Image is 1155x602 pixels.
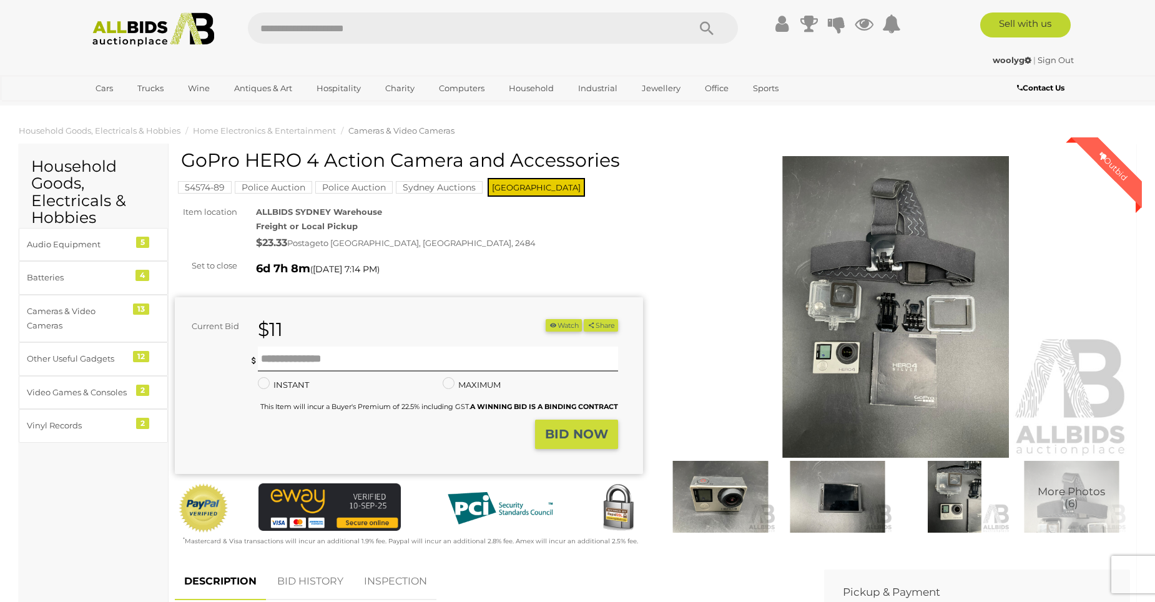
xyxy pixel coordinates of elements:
div: Current Bid [175,319,248,333]
a: Industrial [570,78,626,99]
span: | [1033,55,1036,65]
h2: Household Goods, Electricals & Hobbies [31,158,155,227]
a: Police Auction [315,182,393,192]
img: GoPro HERO 4 Action Camera and Accessories [782,461,893,532]
a: Sports [745,78,787,99]
a: Computers [431,78,493,99]
label: INSTANT [258,378,309,392]
img: eWAY Payment Gateway [258,483,401,531]
img: GoPro HERO 4 Action Camera and Accessories [1016,461,1128,532]
div: 12 [133,351,149,362]
a: Charity [377,78,423,99]
a: DESCRIPTION [175,563,266,600]
mark: Sydney Auctions [396,181,483,194]
li: Watch this item [546,319,582,332]
img: GoPro HERO 4 Action Camera and Accessories [665,461,776,532]
strong: $23.33 [256,237,287,249]
a: Sell with us [980,12,1071,37]
a: Video Games & Consoles 2 [19,376,168,409]
a: Audio Equipment 5 [19,228,168,261]
img: GoPro HERO 4 Action Camera and Accessories [662,156,1130,458]
a: Hospitality [308,78,369,99]
button: BID NOW [535,420,618,449]
div: Cameras & Video Cameras [27,304,130,333]
span: More Photos (6) [1038,486,1105,510]
a: Household [501,78,562,99]
img: GoPro HERO 4 Action Camera and Accessories [899,461,1010,532]
div: 2 [136,418,149,429]
a: Household Goods, Electricals & Hobbies [19,126,180,136]
strong: ALLBIDS SYDNEY Warehouse [256,207,382,217]
span: [GEOGRAPHIC_DATA] [488,178,585,197]
small: Mastercard & Visa transactions will incur an additional 1.9% fee. Paypal will incur an additional... [183,537,638,545]
img: Secured by Rapid SSL [593,483,643,533]
a: Vinyl Records 2 [19,409,168,442]
a: Jewellery [634,78,689,99]
div: 4 [135,270,149,281]
h1: GoPro HERO 4 Action Camera and Accessories [181,150,640,170]
span: to [GEOGRAPHIC_DATA], [GEOGRAPHIC_DATA], 2484 [320,238,536,248]
div: Audio Equipment [27,237,130,252]
strong: woolyg [993,55,1031,65]
mark: Police Auction [235,181,312,194]
mark: Police Auction [315,181,393,194]
div: Set to close [165,259,247,273]
div: Batteries [27,270,130,285]
div: Postage [256,234,643,252]
strong: BID NOW [545,427,608,442]
b: A WINNING BID IS A BINDING CONTRACT [470,402,618,411]
a: Antiques & Art [226,78,300,99]
a: Other Useful Gadgets 12 [19,342,168,375]
button: Share [584,319,618,332]
a: Office [697,78,737,99]
button: Search [676,12,738,44]
a: 54574-89 [178,182,232,192]
img: Allbids.com.au [86,12,221,47]
div: 13 [133,303,149,315]
a: More Photos(6) [1016,461,1128,532]
div: 5 [136,237,149,248]
a: Cameras & Video Cameras 13 [19,295,168,343]
div: Other Useful Gadgets [27,352,130,366]
div: Video Games & Consoles [27,385,130,400]
div: Item location [165,205,247,219]
img: PCI DSS compliant [438,483,563,533]
span: [DATE] 7:14 PM [313,264,377,275]
b: Contact Us [1017,83,1064,92]
a: Trucks [129,78,172,99]
a: Cars [87,78,121,99]
small: This Item will incur a Buyer's Premium of 22.5% including GST. [260,402,618,411]
button: Watch [546,319,582,332]
div: 2 [136,385,149,396]
div: Vinyl Records [27,418,130,433]
a: Home Electronics & Entertainment [193,126,336,136]
strong: $11 [258,318,283,341]
a: Wine [180,78,218,99]
strong: 6d 7h 8m [256,262,310,275]
a: Cameras & Video Cameras [348,126,455,136]
div: Outbid [1084,137,1142,195]
mark: 54574-89 [178,181,232,194]
a: INSPECTION [355,563,436,600]
a: woolyg [993,55,1033,65]
a: Batteries 4 [19,261,168,294]
a: Sign Out [1038,55,1074,65]
label: MAXIMUM [443,378,501,392]
h2: Pickup & Payment [843,586,1093,598]
img: Official PayPal Seal [178,483,229,533]
strong: Freight or Local Pickup [256,221,358,231]
a: BID HISTORY [268,563,353,600]
a: [GEOGRAPHIC_DATA] [87,99,192,119]
a: Police Auction [235,182,312,192]
a: Sydney Auctions [396,182,483,192]
a: Contact Us [1017,81,1068,95]
span: ( ) [310,264,380,274]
